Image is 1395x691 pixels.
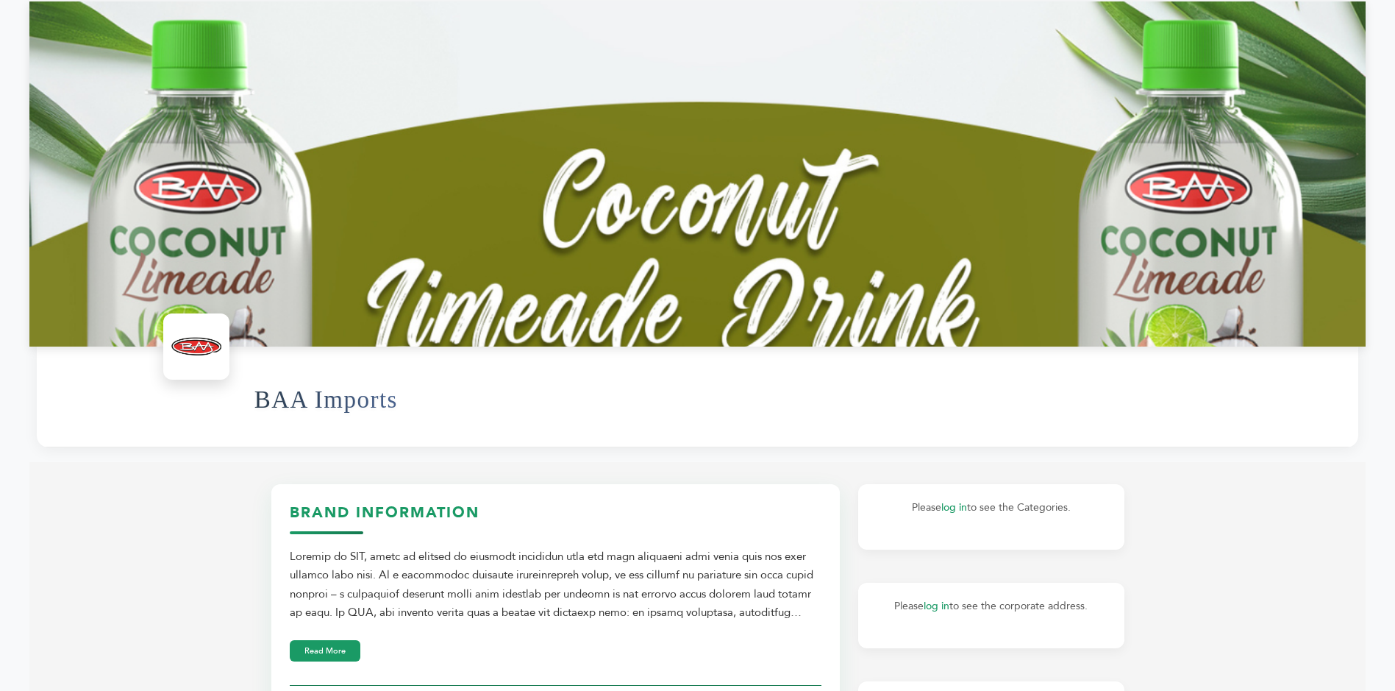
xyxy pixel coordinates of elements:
a: log in [924,599,949,613]
h1: BAA Imports [254,364,398,436]
h2: Oops... [46,96,224,121]
a: log in [941,500,967,514]
div: Loremip do SIT, ametc ad elitsed do eiusmodt incididun utla etd magn aliquaeni admi venia quis no... [290,548,821,623]
h3: Brand Information [290,503,821,534]
p: Please to see the corporate address. [873,598,1110,615]
p: Please to see the Categories. [873,499,1110,517]
button: Read More [290,640,360,662]
img: BAA Imports Logo [167,317,226,376]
